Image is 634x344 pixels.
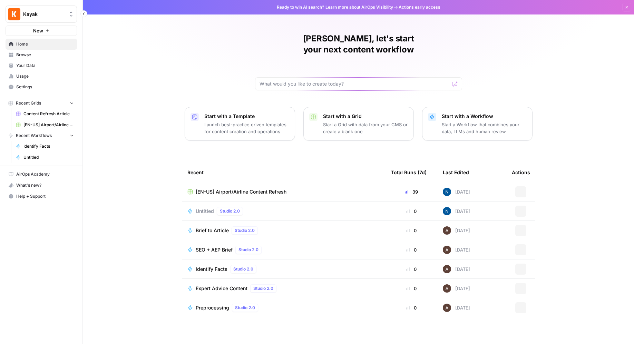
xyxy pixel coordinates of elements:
[196,266,227,273] span: Identify Facts
[185,107,295,141] button: Start with a TemplateLaunch best-practice driven templates for content creation and operations
[391,304,432,311] div: 0
[443,226,451,235] img: wtbmvrjo3qvncyiyitl6zoukl9gz
[204,121,289,135] p: Launch best-practice driven templates for content creation and operations
[16,193,74,199] span: Help + Support
[13,108,77,119] a: Content Refresh Article
[442,113,527,120] p: Start with a Workflow
[187,265,380,273] a: Identify FactsStudio 2.0
[16,52,74,58] span: Browse
[6,98,77,108] button: Recent Grids
[204,113,289,120] p: Start with a Template
[442,121,527,135] p: Start a Workflow that combines your data, LLMs and human review
[391,188,432,195] div: 39
[391,285,432,292] div: 0
[23,143,74,149] span: Identify Facts
[443,246,470,254] div: [DATE]
[187,163,380,182] div: Recent
[238,247,259,253] span: Studio 2.0
[443,246,451,254] img: wtbmvrjo3qvncyiyitl6zoukl9gz
[6,169,77,180] a: AirOps Academy
[6,191,77,202] button: Help + Support
[16,100,41,106] span: Recent Grids
[443,284,451,293] img: wtbmvrjo3qvncyiyitl6zoukl9gz
[196,188,286,195] span: [EN-US] Airport/Airline Content Refresh
[443,188,451,196] img: n7pe0zs00y391qjouxmgrq5783et
[6,180,77,191] button: What's new?
[23,154,74,160] span: Untitled
[187,226,380,235] a: Brief to ArticleStudio 2.0
[196,285,247,292] span: Expert Advice Content
[6,130,77,141] button: Recent Workflows
[187,284,380,293] a: Expert Advice ContentStudio 2.0
[422,107,533,141] button: Start with a WorkflowStart a Workflow that combines your data, LLMs and human review
[512,163,530,182] div: Actions
[187,188,380,195] a: [EN-US] Airport/Airline Content Refresh
[235,305,255,311] span: Studio 2.0
[187,207,380,215] a: UntitledStudio 2.0
[255,33,462,55] h1: [PERSON_NAME], let's start your next content workflow
[23,11,65,18] span: Kayak
[220,208,240,214] span: Studio 2.0
[13,119,77,130] a: [EN-US] Airport/Airline Content Refresh
[16,73,74,79] span: Usage
[277,4,393,10] span: Ready to win AI search? about AirOps Visibility
[6,49,77,60] a: Browse
[187,246,380,254] a: SEO + AEP BriefStudio 2.0
[13,152,77,163] a: Untitled
[233,266,253,272] span: Studio 2.0
[323,121,408,135] p: Start a Grid with data from your CMS or create a blank one
[325,4,348,10] a: Learn more
[16,62,74,69] span: Your Data
[16,41,74,47] span: Home
[6,71,77,82] a: Usage
[235,227,255,234] span: Studio 2.0
[443,265,451,273] img: wtbmvrjo3qvncyiyitl6zoukl9gz
[6,60,77,71] a: Your Data
[6,39,77,50] a: Home
[260,80,449,87] input: What would you like to create today?
[391,227,432,234] div: 0
[6,81,77,92] a: Settings
[8,8,20,20] img: Kayak Logo
[196,208,214,215] span: Untitled
[16,84,74,90] span: Settings
[196,304,229,311] span: Preprocessing
[6,26,77,36] button: New
[33,27,43,34] span: New
[16,171,74,177] span: AirOps Academy
[23,111,74,117] span: Content Refresh Article
[253,285,273,292] span: Studio 2.0
[391,163,427,182] div: Total Runs (7d)
[13,141,77,152] a: Identify Facts
[391,246,432,253] div: 0
[443,207,470,215] div: [DATE]
[391,266,432,273] div: 0
[6,6,77,23] button: Workspace: Kayak
[303,107,414,141] button: Start with a GridStart a Grid with data from your CMS or create a blank one
[391,208,432,215] div: 0
[196,246,233,253] span: SEO + AEP Brief
[443,163,469,182] div: Last Edited
[443,304,470,312] div: [DATE]
[16,132,52,139] span: Recent Workflows
[443,207,451,215] img: n7pe0zs00y391qjouxmgrq5783et
[443,265,470,273] div: [DATE]
[443,226,470,235] div: [DATE]
[23,122,74,128] span: [EN-US] Airport/Airline Content Refresh
[399,4,440,10] span: Actions early access
[443,284,470,293] div: [DATE]
[196,227,229,234] span: Brief to Article
[443,304,451,312] img: wtbmvrjo3qvncyiyitl6zoukl9gz
[187,304,380,312] a: PreprocessingStudio 2.0
[443,188,470,196] div: [DATE]
[323,113,408,120] p: Start with a Grid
